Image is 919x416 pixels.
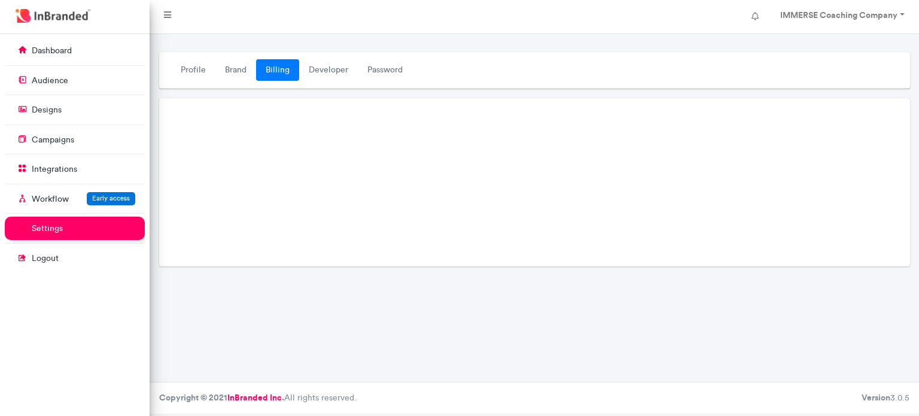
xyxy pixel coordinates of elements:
p: settings [32,223,63,235]
p: logout [32,253,59,265]
p: dashboard [32,45,72,57]
footer: All rights reserved. [150,382,919,414]
a: Brand [215,59,256,81]
p: campaigns [32,134,74,146]
a: audience [5,69,145,92]
p: designs [32,104,62,116]
a: Password [358,59,412,81]
a: campaigns [5,128,145,151]
a: IMMERSE Coaching Company [768,5,914,29]
a: WorkflowEarly access [5,187,145,210]
p: integrations [32,163,77,175]
strong: Copyright © 2021 . [159,392,284,403]
a: dashboard [5,39,145,62]
a: Billing [256,59,299,81]
a: Profile [171,59,215,81]
p: audience [32,75,68,87]
a: InBranded Inc [227,392,282,403]
div: 3.0.5 [862,392,909,404]
strong: IMMERSE Coaching Company [780,10,897,20]
span: Early access [92,194,130,202]
b: Version [862,392,890,403]
a: Developer [299,59,358,81]
a: settings [5,217,145,239]
p: Workflow [32,193,69,205]
a: integrations [5,157,145,180]
img: InBranded Logo [13,6,93,26]
a: designs [5,98,145,121]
